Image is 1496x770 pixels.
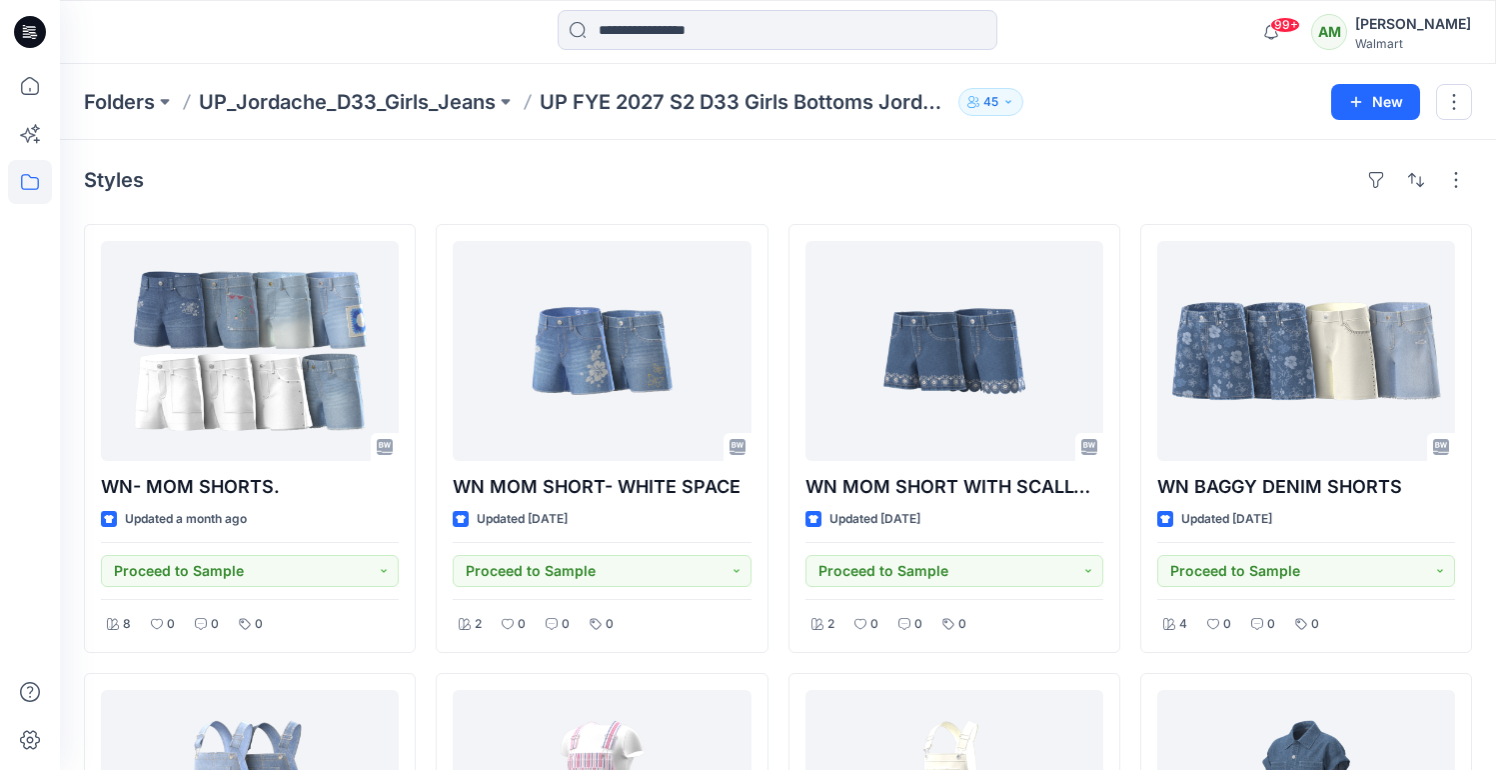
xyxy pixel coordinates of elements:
p: 0 [1267,614,1275,635]
div: [PERSON_NAME] [1355,12,1471,36]
a: Folders [84,88,155,116]
p: 0 [870,614,878,635]
p: 0 [211,614,219,635]
div: AM [1311,14,1347,50]
div: Walmart [1355,36,1471,51]
a: WN BAGGY DENIM SHORTS [1157,241,1455,461]
p: 8 [123,614,131,635]
p: UP FYE 2027 S2 D33 Girls Bottoms Jordache [540,88,950,116]
p: 0 [606,614,614,635]
a: WN MOM SHORT WITH SCALLOPPED [805,241,1103,461]
p: WN BAGGY DENIM SHORTS [1157,473,1455,501]
p: WN MOM SHORT WITH SCALLOPPED [805,473,1103,501]
span: 99+ [1270,17,1300,33]
p: 2 [475,614,482,635]
p: WN MOM SHORT- WHITE SPACE [453,473,750,501]
p: 0 [1223,614,1231,635]
p: 0 [167,614,175,635]
a: WN MOM SHORT- WHITE SPACE [453,241,750,461]
p: 2 [827,614,834,635]
a: UP_Jordache_D33_Girls_Jeans [199,88,496,116]
p: Updated [DATE] [829,509,920,530]
p: 0 [562,614,570,635]
p: Updated a month ago [125,509,247,530]
p: 0 [914,614,922,635]
p: Updated [DATE] [1181,509,1272,530]
p: 0 [255,614,263,635]
h4: Styles [84,168,144,192]
p: 45 [983,91,998,113]
button: New [1331,84,1420,120]
p: 4 [1179,614,1187,635]
p: Updated [DATE] [477,509,568,530]
p: WN- MOM SHORTS. [101,473,399,501]
p: 0 [1311,614,1319,635]
p: 0 [518,614,526,635]
button: 45 [958,88,1023,116]
a: WN- MOM SHORTS. [101,241,399,461]
p: 0 [958,614,966,635]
